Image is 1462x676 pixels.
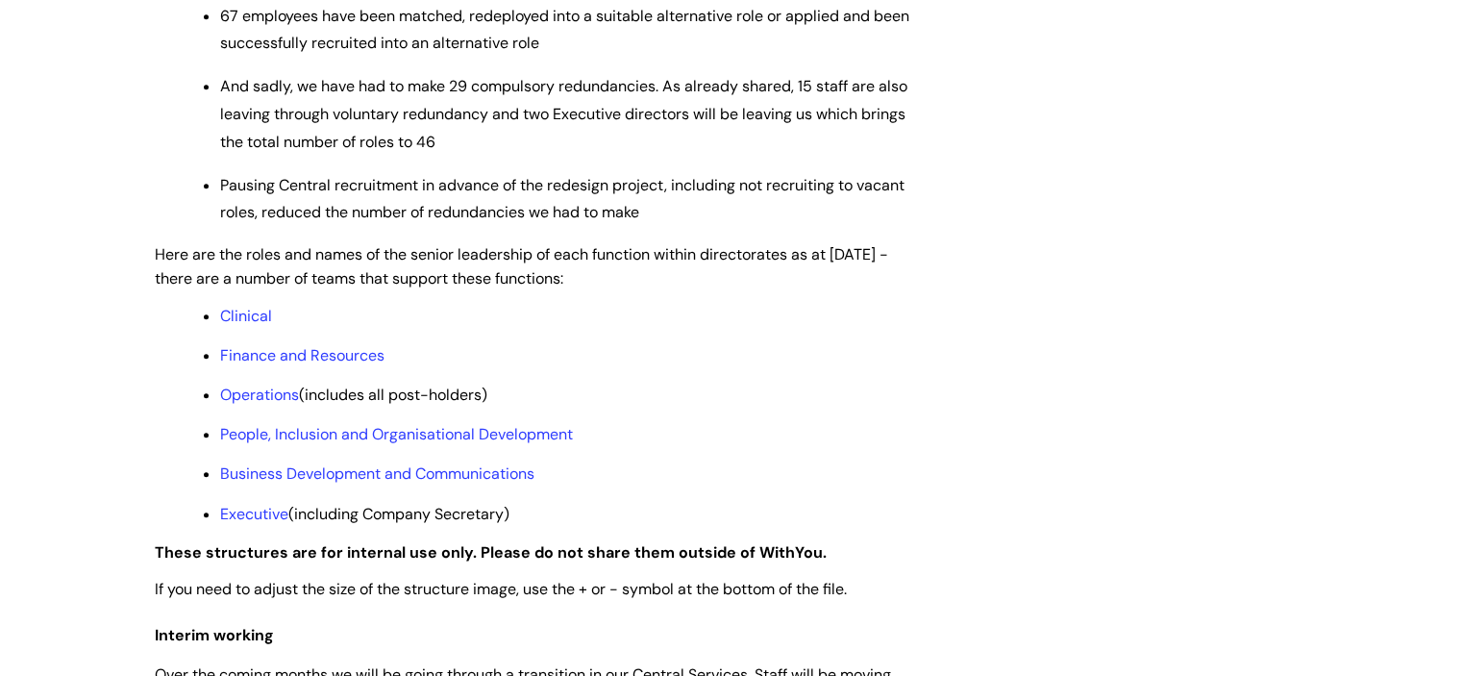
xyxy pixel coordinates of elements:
p: 67 employees have been matched, redeployed into a suitable alternative role or applied and been s... [220,3,914,59]
p: And sadly, we have had to make 29 compulsory redundancies. As already shared, 15 staff are also l... [220,73,914,156]
a: Operations [220,385,299,405]
a: Finance and Resources [220,345,384,365]
a: Clinical [220,306,272,326]
span: Here are the roles and names of the senior leadership of each function within directorates as at ... [155,244,888,288]
span: Interim working [155,625,274,645]
span: If you need to adjust the size of the structure image, use the + or - symbol at the bottom of the... [155,579,847,599]
a: Executive [220,504,288,524]
a: People, Inclusion and Organisational Development [220,424,573,444]
span: (including Company Secretary) [220,504,509,524]
strong: These structures are for internal use only. Please do not share them outside of WithYou. [155,542,827,563]
p: Pausing Central recruitment in advance of the redesign project, including not recruiting to vacan... [220,172,914,228]
a: Business Development and Communications [220,463,534,484]
span: (includes all post-holders) [220,385,487,405]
